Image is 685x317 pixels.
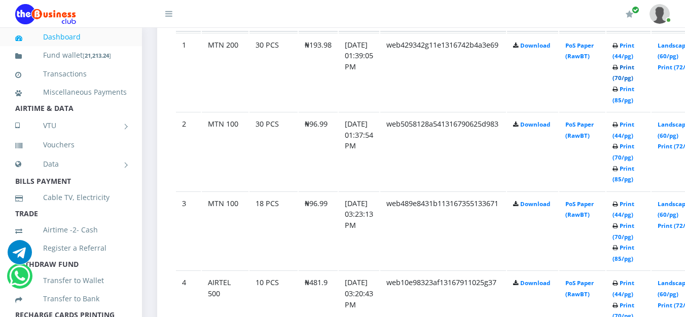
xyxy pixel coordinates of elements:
td: web429342g11e1316742b4a3e69 [380,33,506,111]
a: Transactions [15,62,127,86]
b: 21,213.24 [85,52,109,59]
td: [DATE] 01:39:05 PM [339,33,379,111]
a: Print (44/pg) [612,42,634,60]
a: Print (70/pg) [612,222,634,241]
td: MTN 100 [202,112,248,190]
td: ₦96.99 [299,112,338,190]
a: Miscellaneous Payments [15,81,127,104]
td: 2 [176,112,201,190]
img: Logo [15,4,76,24]
a: Vouchers [15,133,127,156]
a: Download [520,121,550,128]
td: web5058128a541316790625d983 [380,112,506,190]
a: Print (44/pg) [612,200,634,219]
td: 1 [176,33,201,111]
img: User [650,4,670,24]
a: Cable TV, Electricity [15,186,127,209]
a: Download [520,279,550,287]
td: [DATE] 03:23:13 PM [339,191,379,270]
a: Transfer to Wallet [15,269,127,292]
a: Print (44/pg) [612,279,634,298]
td: MTN 200 [202,33,248,111]
a: Print (85/pg) [612,244,634,262]
td: 30 PCS [249,112,298,190]
a: PoS Paper (RawBT) [565,200,594,219]
a: Download [520,42,550,49]
i: Renew/Upgrade Subscription [626,10,633,18]
td: [DATE] 01:37:54 PM [339,112,379,190]
a: Register a Referral [15,236,127,260]
a: Fund wallet[21,213.24] [15,44,127,67]
td: ₦96.99 [299,191,338,270]
td: MTN 100 [202,191,248,270]
a: Print (70/pg) [612,63,634,82]
a: PoS Paper (RawBT) [565,42,594,60]
a: PoS Paper (RawBT) [565,121,594,139]
small: [ ] [83,52,111,59]
a: Transfer to Bank [15,287,127,310]
a: Airtime -2- Cash [15,218,127,242]
td: 3 [176,191,201,270]
a: Print (85/pg) [612,85,634,104]
a: Chat for support [9,271,30,288]
a: VTU [15,113,127,138]
a: Data [15,151,127,177]
td: 18 PCS [249,191,298,270]
a: PoS Paper (RawBT) [565,279,594,298]
td: 30 PCS [249,33,298,111]
a: Download [520,200,550,208]
a: Chat for support [8,248,32,264]
td: web489e8431b113167355133671 [380,191,506,270]
a: Print (85/pg) [612,165,634,183]
a: Dashboard [15,25,127,49]
span: Renew/Upgrade Subscription [632,6,639,14]
a: Print (70/pg) [612,142,634,161]
td: ₦193.98 [299,33,338,111]
a: Print (44/pg) [612,121,634,139]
